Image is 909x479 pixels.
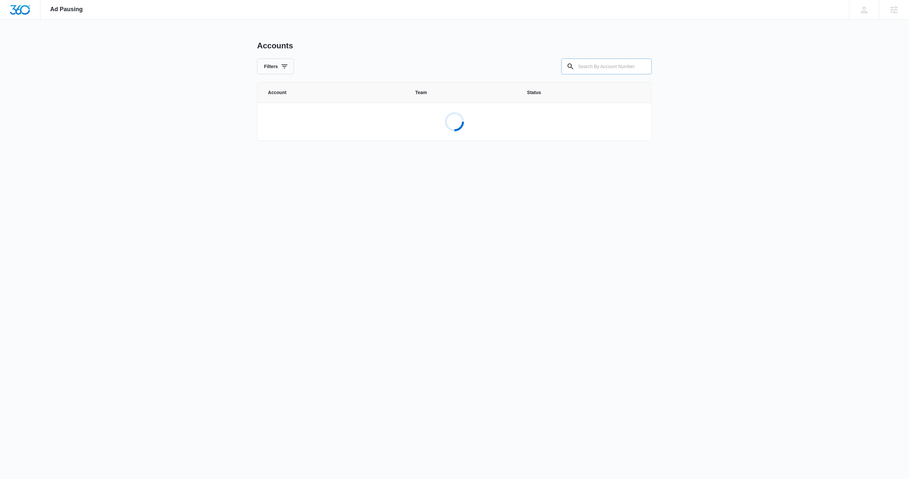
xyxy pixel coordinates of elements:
h1: Accounts [257,41,293,51]
span: Account [268,89,400,96]
span: Status [527,89,641,96]
button: Filters [257,59,294,74]
input: Search By Account Number [561,59,652,74]
span: Team [415,89,511,96]
span: Ad Pausing [50,6,83,13]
